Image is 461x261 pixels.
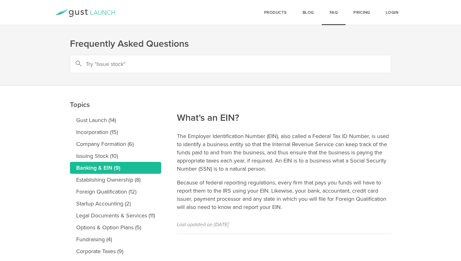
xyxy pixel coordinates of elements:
a: Options & Option Plans (5) [70,221,161,233]
p: Because of federal reporting regulations, every firm that pays you funds will have to report them... [177,178,391,211]
a: Fundraising (4) [70,233,161,245]
a: Startup Accounting (2) [70,198,161,210]
input: Try "Issue stock" [70,55,391,73]
p: The Employer Identification Number (EIN), also called a Federal Tax ID Number, is used to identif... [177,132,391,173]
a: Foreign Qualification (12) [70,186,161,198]
a: Incorporation (15) [70,126,161,138]
h2: What's an EIN? [177,69,391,124]
a: Gust Launch (14) [70,114,161,126]
a: Establishing Ownership (8) [70,174,161,186]
p: Last updated on [DATE] [177,221,391,229]
a: Issuing Stock (10) [70,150,161,162]
a: Company Formation (6) [70,138,161,150]
h2: Topics [70,56,161,111]
h1: Frequently Asked Questions [70,38,391,50]
a: Corporate Taxes (9) [70,245,161,257]
a: Banking & EIN (9) [70,162,161,174]
a: Legal Documents & Services (11) [70,210,161,221]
